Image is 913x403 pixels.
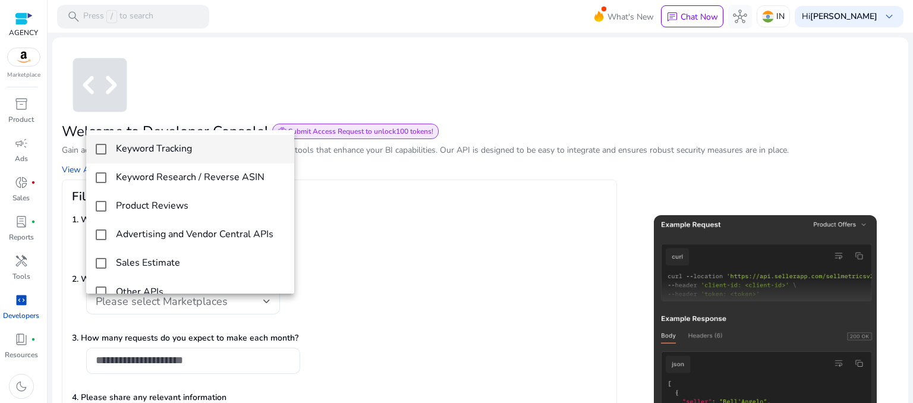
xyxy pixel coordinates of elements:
h4: Sales Estimate [116,257,180,269]
h4: Keyword Tracking [116,143,192,155]
h4: Product Reviews [116,200,188,212]
span: Other APIs [116,285,285,298]
h4: Keyword Research / Reverse ASIN [116,172,265,183]
h4: Advertising and Vendor Central APIs [116,229,273,240]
